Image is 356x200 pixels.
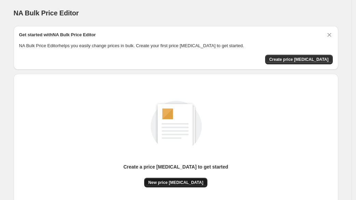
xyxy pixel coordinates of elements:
button: Dismiss card [326,31,333,38]
span: NA Bulk Price Editor [14,9,79,17]
button: Create price change job [265,55,333,64]
p: Create a price [MEDICAL_DATA] to get started [123,163,228,170]
span: New price [MEDICAL_DATA] [148,180,203,185]
p: NA Bulk Price Editor helps you easily change prices in bulk. Create your first price [MEDICAL_DAT... [19,42,333,49]
span: Create price [MEDICAL_DATA] [269,57,329,62]
button: New price [MEDICAL_DATA] [144,178,207,187]
h2: Get started with NA Bulk Price Editor [19,31,96,38]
